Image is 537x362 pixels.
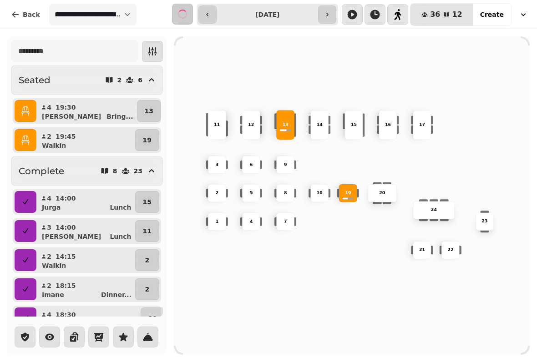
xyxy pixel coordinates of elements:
p: 8 [113,168,117,174]
p: Lunch [110,232,131,241]
p: Imane [42,290,64,299]
span: Create [480,11,504,18]
span: 36 [430,11,440,18]
p: Dinner ... [101,290,132,299]
p: [PERSON_NAME] [42,112,101,121]
p: 8 [284,190,287,196]
p: 2 [145,285,150,294]
p: 15 [143,197,152,206]
button: Complete823 [11,156,163,186]
p: 2 [46,252,52,261]
p: 6 [138,77,142,83]
p: 1 [216,218,219,225]
button: 13 [137,100,161,122]
button: 218:15ImaneDinner... [38,278,133,300]
button: Back [4,4,47,25]
button: Seated26 [11,65,163,95]
p: 19:30 [56,103,76,112]
p: 11 [148,314,157,323]
h2: Seated [19,74,51,86]
p: 11 [143,226,152,236]
p: Lunch [110,203,131,212]
button: 11 [135,220,159,242]
p: 20 [379,190,385,196]
button: 3612 [410,4,473,25]
p: 21 [419,247,425,253]
p: 17 [419,122,425,128]
p: 2 [46,132,52,141]
p: 10 [317,190,323,196]
p: Jurga [42,203,61,212]
p: 16 [385,122,391,128]
span: Back [23,11,40,18]
button: 11 [141,307,165,329]
p: 2 [46,281,52,290]
p: 3 [46,223,52,232]
p: 23 [481,218,487,225]
p: 9 [284,161,287,168]
p: 4 [46,103,52,112]
button: 219:45Walkin [38,129,133,151]
p: 2 [216,190,219,196]
button: 414:00JurgaLunch [38,191,133,213]
p: 3 [216,161,219,168]
button: 2 [135,249,159,271]
p: 18:30 [56,310,76,319]
button: 214:15Walkin [38,249,133,271]
button: 2 [135,278,159,300]
p: Walkin [42,141,66,150]
p: 18:15 [56,281,76,290]
p: Bring ... [106,112,133,121]
p: 13 [145,106,153,116]
p: 14 [317,122,323,128]
p: 4 [46,194,52,203]
button: 314:00[PERSON_NAME]Lunch [38,220,133,242]
button: 419:30[PERSON_NAME]Bring... [38,100,135,122]
p: 24 [431,207,437,213]
p: 12 [248,122,254,128]
p: 14:15 [56,252,76,261]
p: 19:45 [56,132,76,141]
p: 11 [214,122,220,128]
p: 23 [134,168,142,174]
p: 15 [351,122,357,128]
p: 2 [117,77,122,83]
p: 2 [145,256,150,265]
p: [PERSON_NAME] [42,232,101,241]
h2: Complete [19,165,64,177]
button: 15 [135,191,159,213]
p: 19 [143,136,152,145]
p: 4 [250,218,253,225]
span: 12 [452,11,462,18]
p: 14:00 [56,194,76,203]
p: 4 [46,310,52,319]
p: 19 [345,190,351,196]
p: 5 [250,190,253,196]
p: 6 [250,161,253,168]
p: 13 [282,122,288,128]
p: Walkin [42,261,66,270]
button: Create [473,4,511,25]
p: 14:00 [56,223,76,232]
button: 418:30 [38,307,139,329]
p: 7 [284,218,287,225]
p: 22 [447,247,453,253]
button: 19 [135,129,159,151]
